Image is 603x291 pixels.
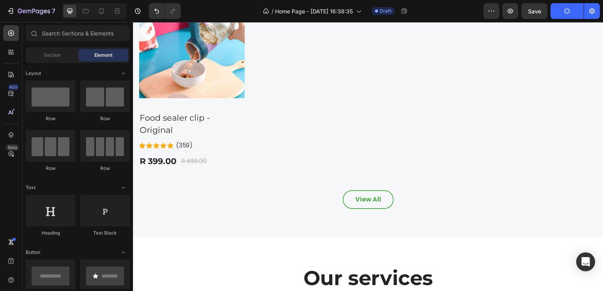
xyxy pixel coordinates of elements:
div: Row [80,115,130,122]
div: Beta [6,144,19,151]
span: Section [44,52,61,59]
a: View All [211,170,262,188]
div: 450 [7,84,19,90]
input: Search Sections & Elements [26,25,130,41]
div: R 399.00 [6,133,44,147]
div: R 499.00 [47,135,75,146]
div: View All [224,174,250,184]
span: Save [528,8,541,15]
div: Heading [26,229,75,237]
p: 7 [52,6,55,16]
h2: Food sealer clip - Original [6,90,112,116]
div: Row [26,115,75,122]
button: Save [521,3,547,19]
span: Layout [26,70,41,77]
span: Toggle open [117,246,130,259]
div: Open Intercom Messenger [576,252,595,271]
span: Home Page - [DATE] 16:38:35 [275,7,353,15]
iframe: Design area [133,22,603,291]
span: Button [26,249,40,256]
span: Toggle open [117,67,130,80]
span: Draft [380,7,391,15]
span: Text [26,184,36,191]
button: 7 [3,3,59,19]
p: (359) [43,120,60,129]
p: Our services [7,246,467,270]
div: Undo/Redo [149,3,181,19]
span: Element [94,52,112,59]
div: Row [26,165,75,172]
div: Row [80,165,130,172]
span: Toggle open [117,181,130,194]
div: Text Block [80,229,130,237]
span: / [272,7,273,15]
